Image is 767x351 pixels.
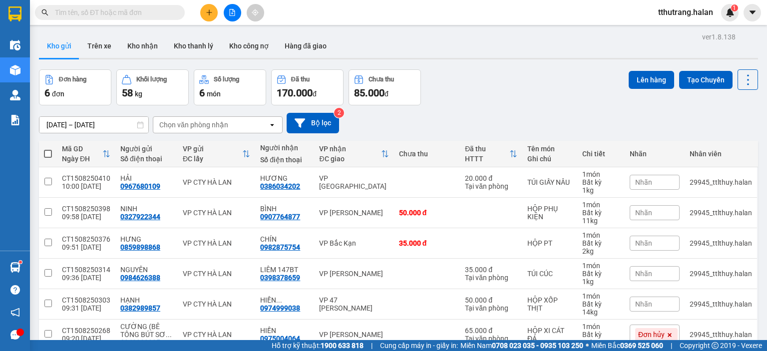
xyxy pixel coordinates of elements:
[748,8,757,17] span: caret-down
[582,150,620,158] div: Chi tiết
[120,266,173,274] div: NGUYÊN
[712,342,719,349] span: copyright
[586,344,589,348] span: ⚪️
[252,9,259,16] span: aim
[166,331,172,339] span: ...
[582,217,620,225] div: 11 kg
[62,235,110,243] div: CT1508250376
[260,243,300,251] div: 0982875754
[527,205,572,221] div: HỘP PHỤ KIỆN
[319,296,388,312] div: VP 47 [PERSON_NAME]
[629,71,674,89] button: Lên hàng
[39,69,111,105] button: Đơn hàng6đơn
[260,182,300,190] div: 0386034202
[690,150,752,158] div: Nhân viên
[527,296,572,312] div: HỘP XỐP THỊT
[371,340,373,351] span: |
[120,243,160,251] div: 0859898868
[62,266,110,274] div: CT1508250314
[62,304,110,312] div: 09:31 [DATE]
[321,342,364,350] strong: 1900 633 818
[120,304,160,312] div: 0382989857
[62,243,110,251] div: 09:51 [DATE]
[166,34,221,58] button: Kho thanh lý
[120,235,173,243] div: HƯNG
[116,69,189,105] button: Khối lượng58kg
[582,308,620,316] div: 14 kg
[582,300,620,308] div: Bất kỳ
[10,90,20,100] img: warehouse-icon
[582,339,620,347] div: 29 kg
[527,327,572,343] div: HỘP XI CÁT ĐÁ
[62,145,102,153] div: Mã GD
[10,308,20,317] span: notification
[291,76,310,83] div: Đã thu
[671,340,672,351] span: |
[260,156,309,164] div: Số điện thoại
[200,4,218,21] button: plus
[690,209,752,217] div: 29945_ttlthuy.halan
[635,239,652,247] span: Nhãn
[582,231,620,239] div: 1 món
[380,340,458,351] span: Cung cấp máy in - giấy in:
[527,270,572,278] div: TÚI CÚC
[19,261,22,264] sup: 1
[183,270,250,278] div: VP CTY HÀ LAN
[62,274,110,282] div: 09:36 [DATE]
[260,296,309,304] div: HIỀN (0978335538)
[277,87,313,99] span: 170.000
[229,9,236,16] span: file-add
[733,4,736,11] span: 1
[57,141,115,167] th: Toggle SortBy
[277,34,335,58] button: Hàng đã giao
[582,331,620,339] div: Bất kỳ
[731,4,738,11] sup: 1
[10,65,20,75] img: warehouse-icon
[120,323,173,339] div: CƯỜNG (BÊ TÔNG BÚT SƠN HP))
[62,174,110,182] div: CT1508250410
[492,342,583,350] strong: 0708 023 035 - 0935 103 250
[319,145,381,153] div: VP nhận
[384,90,388,98] span: đ
[207,90,221,98] span: món
[319,270,388,278] div: VP [PERSON_NAME]
[8,6,21,21] img: logo-vxr
[527,145,572,153] div: Tên món
[465,145,509,153] div: Đã thu
[183,209,250,217] div: VP CTY HÀ LAN
[120,213,160,221] div: 0327922344
[178,141,255,167] th: Toggle SortBy
[582,247,620,255] div: 2 kg
[465,174,517,182] div: 20.000 đ
[319,209,388,217] div: VP [PERSON_NAME]
[59,76,86,83] div: Đơn hàng
[702,31,736,42] div: ver 1.8.138
[465,304,517,312] div: Tại văn phòng
[582,292,620,300] div: 1 món
[465,327,517,335] div: 65.000 đ
[247,4,264,21] button: aim
[159,120,228,130] div: Chọn văn phòng nhận
[319,239,388,247] div: VP Bắc Kạn
[10,285,20,295] span: question-circle
[690,331,752,339] div: 29945_ttlthuy.halan
[313,90,317,98] span: đ
[120,155,173,163] div: Số điện thoại
[119,34,166,58] button: Kho nhận
[527,155,572,163] div: Ghi chú
[260,174,309,182] div: HƯƠNG
[41,9,48,16] span: search
[62,155,102,163] div: Ngày ĐH
[650,6,721,18] span: tthutrang.halan
[44,87,50,99] span: 6
[620,342,663,350] strong: 0369 525 060
[465,335,517,343] div: Tại văn phòng
[39,34,79,58] button: Kho gửi
[62,182,110,190] div: 10:00 [DATE]
[214,76,239,83] div: Số lượng
[399,209,455,217] div: 50.000 đ
[194,69,266,105] button: Số lượng6món
[527,239,572,247] div: HỘP PT
[465,182,517,190] div: Tại văn phòng
[260,144,309,152] div: Người nhận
